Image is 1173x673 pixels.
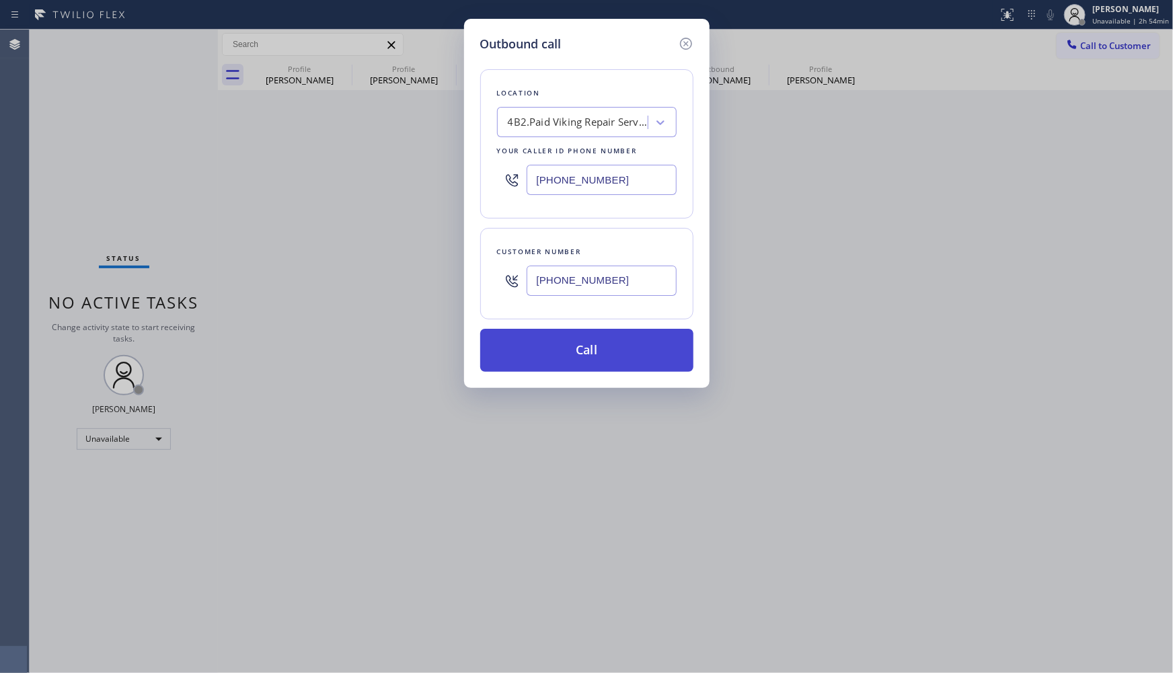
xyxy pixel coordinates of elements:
div: 4B2.Paid Viking Repair Service [508,115,649,130]
div: Location [497,86,677,100]
div: Your caller id phone number [497,144,677,158]
button: Call [480,329,693,372]
input: (123) 456-7890 [527,266,677,296]
div: Customer number [497,245,677,259]
h5: Outbound call [480,35,562,53]
input: (123) 456-7890 [527,165,677,195]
